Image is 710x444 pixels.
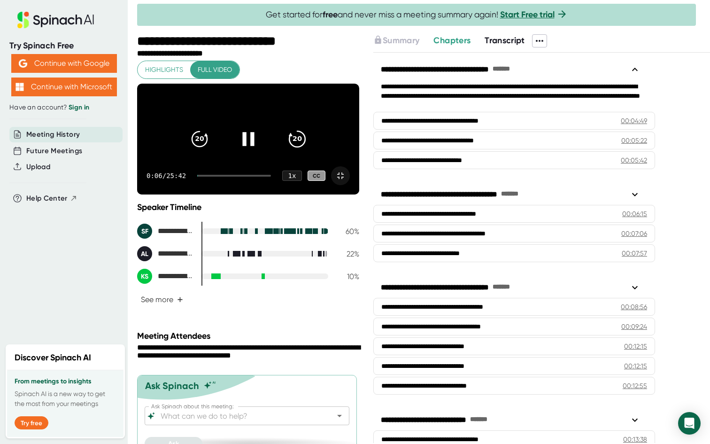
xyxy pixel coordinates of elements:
div: Andre Luis De Oliveira Leite [137,246,193,261]
button: See more+ [137,291,187,308]
div: AL [137,246,152,261]
span: Get started for and never miss a meeting summary again! [266,9,568,20]
div: 00:12:15 [624,342,647,351]
div: 00:07:06 [621,229,647,238]
button: Help Center [26,193,77,204]
button: Full video [190,61,239,78]
div: SF [137,224,152,239]
div: Meeting Attendees [137,331,362,341]
button: Open [333,409,346,422]
button: Try free [15,416,48,429]
a: Sign in [69,103,89,111]
button: Summary [373,34,419,47]
div: 60 % [336,227,359,236]
h3: From meetings to insights [15,378,116,385]
h2: Discover Spinach AI [15,351,91,364]
img: Aehbyd4JwY73AAAAAElFTkSuQmCC [19,59,27,68]
span: Highlights [145,64,183,76]
div: 00:06:15 [622,209,647,218]
span: Help Center [26,193,68,204]
button: Chapters [433,34,471,47]
div: 0:06 / 25:42 [147,172,186,179]
input: What can we do to help? [159,409,319,422]
div: Ask Spinach [145,380,199,391]
span: Summary [383,35,419,46]
div: 10 % [336,272,359,281]
div: Kelvin Salazar [137,269,193,284]
div: CC [308,171,325,181]
div: 00:05:42 [621,156,647,165]
a: Start Free trial [500,9,555,20]
button: Continue with Google [11,54,117,73]
div: Have an account? [9,103,118,112]
div: 00:08:56 [621,302,647,312]
b: free [323,9,338,20]
span: Chapters [433,35,471,46]
button: Transcript [485,34,525,47]
div: 00:07:57 [622,249,647,258]
div: 1 x [282,171,302,181]
div: 00:05:22 [621,136,647,145]
div: KS [137,269,152,284]
button: Continue with Microsoft [11,78,117,96]
div: Speaker Timeline [137,202,359,212]
div: Upgrade to access [373,34,433,47]
button: Future Meetings [26,146,82,156]
div: 22 % [336,249,359,258]
p: Spinach AI is a new way to get the most from your meetings [15,389,116,409]
span: + [177,296,183,304]
div: SCLT4 - Fantastico [137,224,193,239]
div: 00:12:15 [624,361,647,371]
div: 00:12:55 [623,381,647,390]
div: 00:04:49 [621,116,647,125]
button: Meeting History [26,129,80,140]
div: 00:09:24 [621,322,647,331]
button: Highlights [138,61,191,78]
button: Upload [26,162,50,172]
span: Full video [198,64,232,76]
div: Try Spinach Free [9,40,118,51]
span: Transcript [485,35,525,46]
div: 00:13:38 [623,435,647,444]
div: Open Intercom Messenger [678,412,701,435]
